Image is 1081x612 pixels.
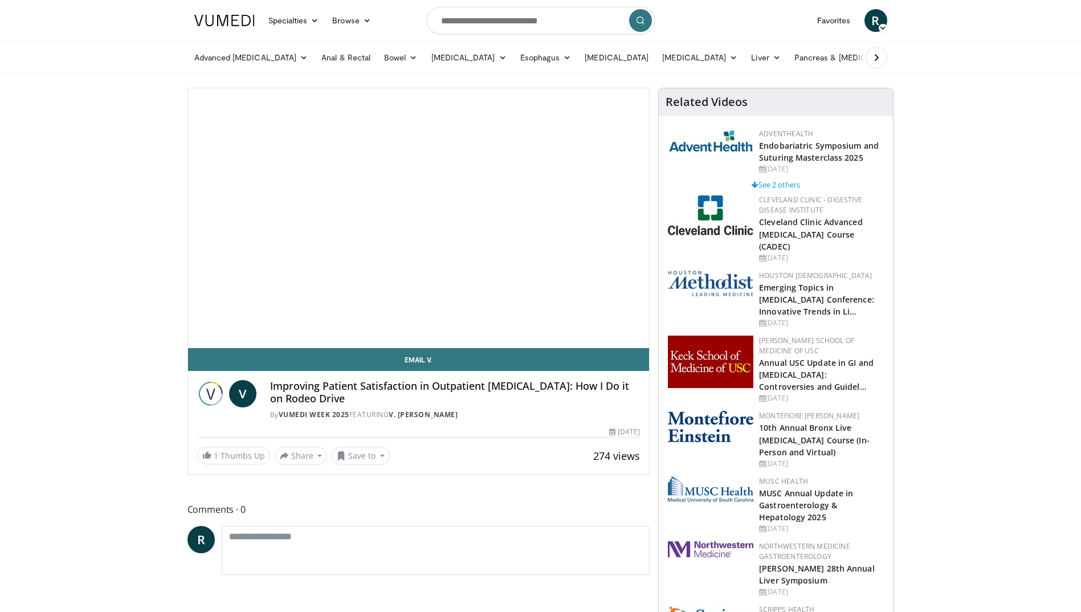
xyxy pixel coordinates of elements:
a: Emerging Topics in [MEDICAL_DATA] Conference: Innovative Trends in Li… [759,282,874,317]
div: [DATE] [759,524,884,534]
a: Specialties [262,9,326,32]
a: MUSC Annual Update in Gastroenterology & Hepatology 2025 [759,488,853,523]
a: [PERSON_NAME] School of Medicine of USC [759,336,854,356]
a: See 2 others [752,179,800,190]
a: 10th Annual Bronx Live [MEDICAL_DATA] Course (In-Person and Virtual) [759,422,870,457]
img: VuMedi Logo [194,15,255,26]
button: Save to [332,447,390,465]
a: Esophagus [513,46,578,69]
a: Bowel [377,46,424,69]
div: [DATE] [759,164,884,174]
div: [DATE] [609,427,640,437]
a: Favorites [810,9,858,32]
a: [PERSON_NAME] 28th Annual Liver Symposium [759,563,875,586]
a: [MEDICAL_DATA] [655,46,744,69]
a: Cleveland Clinic Advanced [MEDICAL_DATA] Course (CADEC) [759,217,863,251]
span: 1 [214,450,218,461]
a: V [229,380,256,407]
div: [DATE] [759,459,884,469]
a: 1 Thumbs Up [197,447,270,464]
a: Vumedi Week 2025 [279,410,349,419]
img: b0142b4c-93a1-4b58-8f91-5265c282693c.png.150x105_q85_autocrop_double_scale_upscale_version-0.2.png [668,411,753,442]
a: Montefiore [PERSON_NAME] [759,411,859,421]
a: [MEDICAL_DATA] [578,46,655,69]
img: 7b941f1f-d101-407a-8bfa-07bd47db01ba.png.150x105_q85_autocrop_double_scale_upscale_version-0.2.jpg [668,336,753,388]
div: [DATE] [759,253,884,263]
div: [DATE] [759,587,884,597]
div: By FEATURING [270,410,641,420]
h4: Improving Patient Satisfaction in Outpatient [MEDICAL_DATA]: How I Do it on Rodeo Drive [270,380,641,405]
a: MUSC Health [759,476,808,486]
a: Annual USC Update in GI and [MEDICAL_DATA]: Controversies and Guidel… [759,357,874,392]
img: 37f2bdae-6af4-4c49-ae65-fb99e80643fa.png.150x105_q85_autocrop_double_scale_upscale_version-0.2.jpg [668,541,753,557]
a: Advanced [MEDICAL_DATA] [187,46,315,69]
a: Endobariatric Symposium and Suturing Masterclass 2025 [759,140,879,163]
img: 5c3c682d-da39-4b33-93a5-b3fb6ba9580b.jpg.150x105_q85_autocrop_double_scale_upscale_version-0.2.jpg [668,129,753,152]
div: [DATE] [759,393,884,403]
a: Houston [DEMOGRAPHIC_DATA] [759,271,872,280]
a: Anal & Rectal [315,46,377,69]
a: R [864,9,887,32]
h4: Related Videos [666,95,748,109]
button: Share [275,447,328,465]
a: R [187,526,215,553]
a: [MEDICAL_DATA] [425,46,513,69]
div: [DATE] [759,318,884,328]
video-js: Video Player [188,88,650,348]
img: 26c3db21-1732-4825-9e63-fd6a0021a399.jpg.150x105_q85_autocrop_double_scale_upscale_version-0.2.jpg [668,195,753,235]
a: Northwestern Medicine Gastroenterology [759,541,850,561]
span: Comments 0 [187,502,650,517]
a: Pancreas & [MEDICAL_DATA] [788,46,921,69]
img: 28791e84-01ee-459c-8a20-346b708451fc.webp.150x105_q85_autocrop_double_scale_upscale_version-0.2.png [668,476,753,503]
a: Cleveland Clinic - Digestive Disease Institute [759,195,862,215]
a: Email V. [188,348,650,371]
a: Liver [744,46,787,69]
a: AdventHealth [759,129,813,138]
img: 5e4488cc-e109-4a4e-9fd9-73bb9237ee91.png.150x105_q85_autocrop_double_scale_upscale_version-0.2.png [668,271,753,296]
span: 274 views [593,449,640,463]
input: Search topics, interventions [427,7,655,34]
img: Vumedi Week 2025 [197,380,225,407]
a: Browse [325,9,378,32]
a: V. [PERSON_NAME] [389,410,458,419]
